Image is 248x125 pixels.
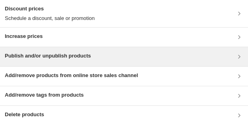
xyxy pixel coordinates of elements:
[5,71,138,79] h3: Add/remove products from online store sales channel
[5,52,91,60] h3: Publish and/or unpublish products
[5,91,84,99] h3: Add/remove tags from products
[5,5,95,13] h3: Discount prices
[5,111,44,119] h3: Delete products
[5,32,43,40] h3: Increase prices
[5,14,95,22] p: Schedule a discount, sale or promotion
